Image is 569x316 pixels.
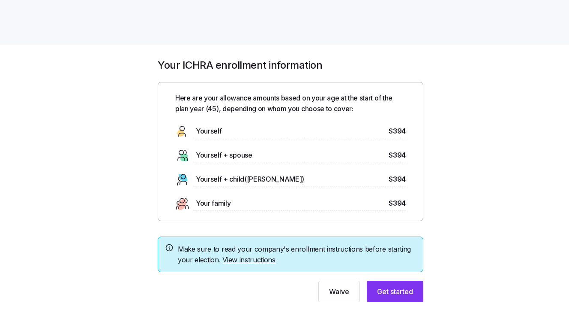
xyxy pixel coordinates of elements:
[367,281,423,302] button: Get started
[175,93,406,114] span: Here are your allowance amounts based on your age at the start of the plan year ( 45 ), depending...
[158,58,423,72] h1: Your ICHRA enrollment information
[196,198,231,209] span: Your family
[389,174,406,185] span: $394
[389,150,406,161] span: $394
[389,198,406,209] span: $394
[196,174,304,185] span: Yourself + child([PERSON_NAME])
[196,150,252,161] span: Yourself + spouse
[318,281,360,302] button: Waive
[178,244,416,265] span: Make sure to read your company's enrollment instructions before starting your election.
[389,126,406,137] span: $394
[196,126,222,137] span: Yourself
[222,255,276,264] a: View instructions
[377,286,413,297] span: Get started
[329,286,349,297] span: Waive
